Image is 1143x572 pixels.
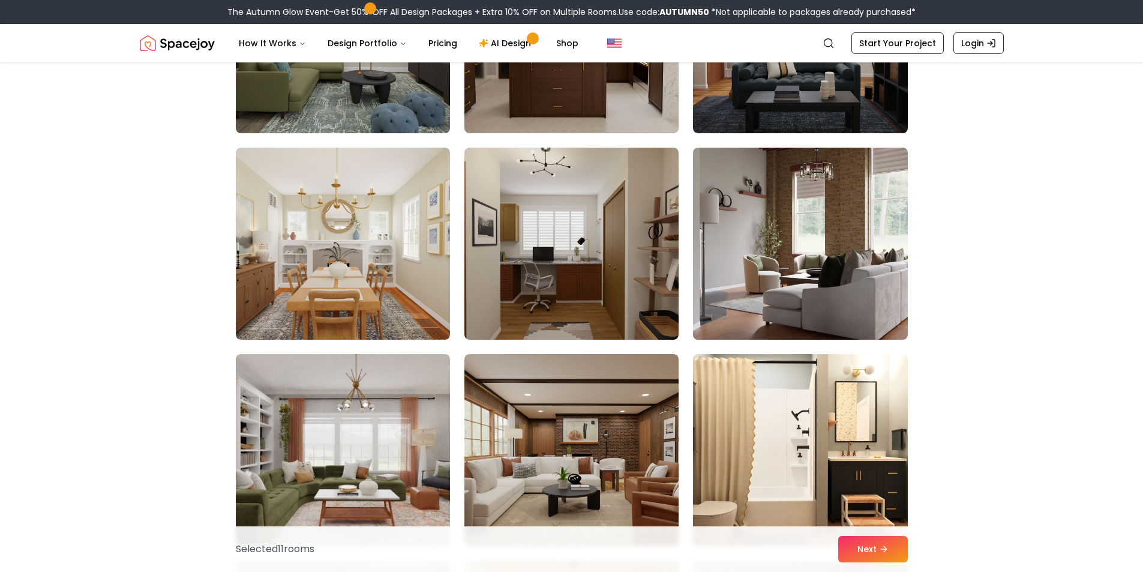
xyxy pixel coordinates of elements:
[236,542,314,556] p: Selected 11 room s
[693,354,907,546] img: Room room-39
[229,31,316,55] button: How It Works
[140,31,215,55] a: Spacejoy
[659,6,709,18] b: AUTUMN50
[709,6,916,18] span: *Not applicable to packages already purchased*
[140,24,1004,62] nav: Global
[547,31,588,55] a: Shop
[851,32,944,54] a: Start Your Project
[607,36,622,50] img: United States
[688,143,913,345] img: Room room-36
[229,31,588,55] nav: Main
[140,31,215,55] img: Spacejoy Logo
[227,6,916,18] div: The Autumn Glow Event-Get 50% OFF All Design Packages + Extra 10% OFF on Multiple Rooms.
[953,32,1004,54] a: Login
[419,31,467,55] a: Pricing
[464,354,679,546] img: Room room-38
[619,6,709,18] span: Use code:
[469,31,544,55] a: AI Design
[464,148,679,340] img: Room room-35
[838,536,908,562] button: Next
[236,354,450,546] img: Room room-37
[318,31,416,55] button: Design Portfolio
[236,148,450,340] img: Room room-34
